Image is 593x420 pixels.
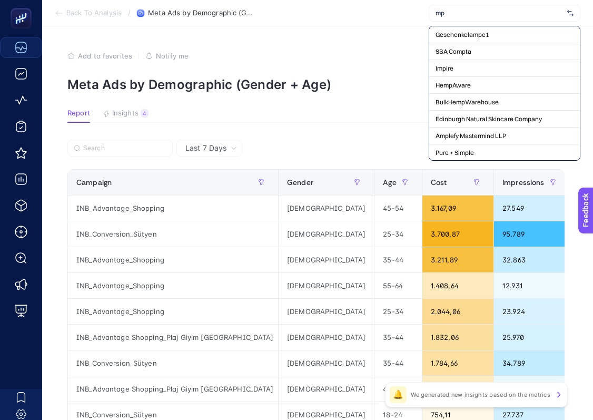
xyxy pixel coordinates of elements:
[68,221,278,247] div: INB_Conversion_Sütyen
[112,109,139,118] span: Insights
[436,132,506,140] span: Amplefy Mastermind LLP
[567,8,574,18] img: svg%3e
[68,325,278,350] div: INB_Advantage Shopping_Plaj Giyim [GEOGRAPHIC_DATA]
[502,178,545,187] span: Impressions
[141,109,149,118] div: 4
[279,273,374,298] div: [DEMOGRAPHIC_DATA]
[422,273,493,298] div: 1.408,64
[279,221,374,247] div: [DEMOGRAPHIC_DATA]
[494,247,570,272] div: 32.863
[436,64,453,73] span: Impire
[431,178,447,187] span: Cost
[83,144,166,152] input: Search
[68,247,278,272] div: INB_Advantage_Shopping
[390,386,407,403] div: 🔔
[422,221,493,247] div: 3.700,87
[374,221,421,247] div: 25-34
[494,325,570,350] div: 25.970
[436,9,563,17] input: https://www.dagi.com.tr/
[78,52,132,60] span: Add to favorites
[422,247,493,272] div: 3.211,89
[436,98,499,106] span: BulkHempWarehouse
[436,47,471,56] span: SBA Compta
[411,390,550,399] p: We generated new insights based on the metrics
[436,81,471,90] span: HempAware
[422,325,493,350] div: 1.832,06
[494,196,570,221] div: 27.549
[494,273,570,298] div: 12.931
[185,143,226,153] span: Last 7 Days
[494,299,570,324] div: 23.924
[374,247,421,272] div: 35-44
[436,31,489,39] span: Geschenkelampe1
[494,376,570,402] div: 14.319
[76,178,112,187] span: Campaign
[287,178,313,187] span: Gender
[436,149,474,157] span: Pure + Simple
[148,9,253,17] span: Meta Ads by Demographic (Gender + Age)
[374,299,421,324] div: 25-34
[68,196,278,221] div: INB_Advantage_Shopping
[279,350,374,376] div: [DEMOGRAPHIC_DATA]
[67,77,568,92] p: Meta Ads by Demographic (Gender + Age)
[279,196,374,221] div: [DEMOGRAPHIC_DATA]
[279,299,374,324] div: [DEMOGRAPHIC_DATA]
[494,221,570,247] div: 95.789
[279,247,374,272] div: [DEMOGRAPHIC_DATA]
[436,115,542,123] span: Edinburgh Natural Skincare Company
[68,299,278,324] div: INB_Advantage_Shopping
[374,325,421,350] div: 35-44
[422,376,493,402] div: 1.371,59
[374,350,421,376] div: 35-44
[68,273,278,298] div: INB_Advantage_Shopping
[279,376,374,402] div: [DEMOGRAPHIC_DATA]
[383,178,396,187] span: Age
[68,350,278,376] div: INB_Conversion_Sütyen
[374,196,421,221] div: 45-54
[279,325,374,350] div: [DEMOGRAPHIC_DATA]
[68,376,278,402] div: INB_Advantage Shopping_Plaj Giyim [GEOGRAPHIC_DATA]
[494,350,570,376] div: 34.789
[67,52,132,60] button: Add to favorites
[145,52,189,60] button: Notify me
[156,52,189,60] span: Notify me
[422,196,493,221] div: 3.167,09
[422,299,493,324] div: 2.044,06
[67,109,90,118] span: Report
[128,8,131,17] span: /
[374,273,421,298] div: 55-64
[422,350,493,376] div: 1.784,66
[6,3,40,12] span: Feedback
[66,9,122,17] span: Back To Analysis
[374,376,421,402] div: 45-54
